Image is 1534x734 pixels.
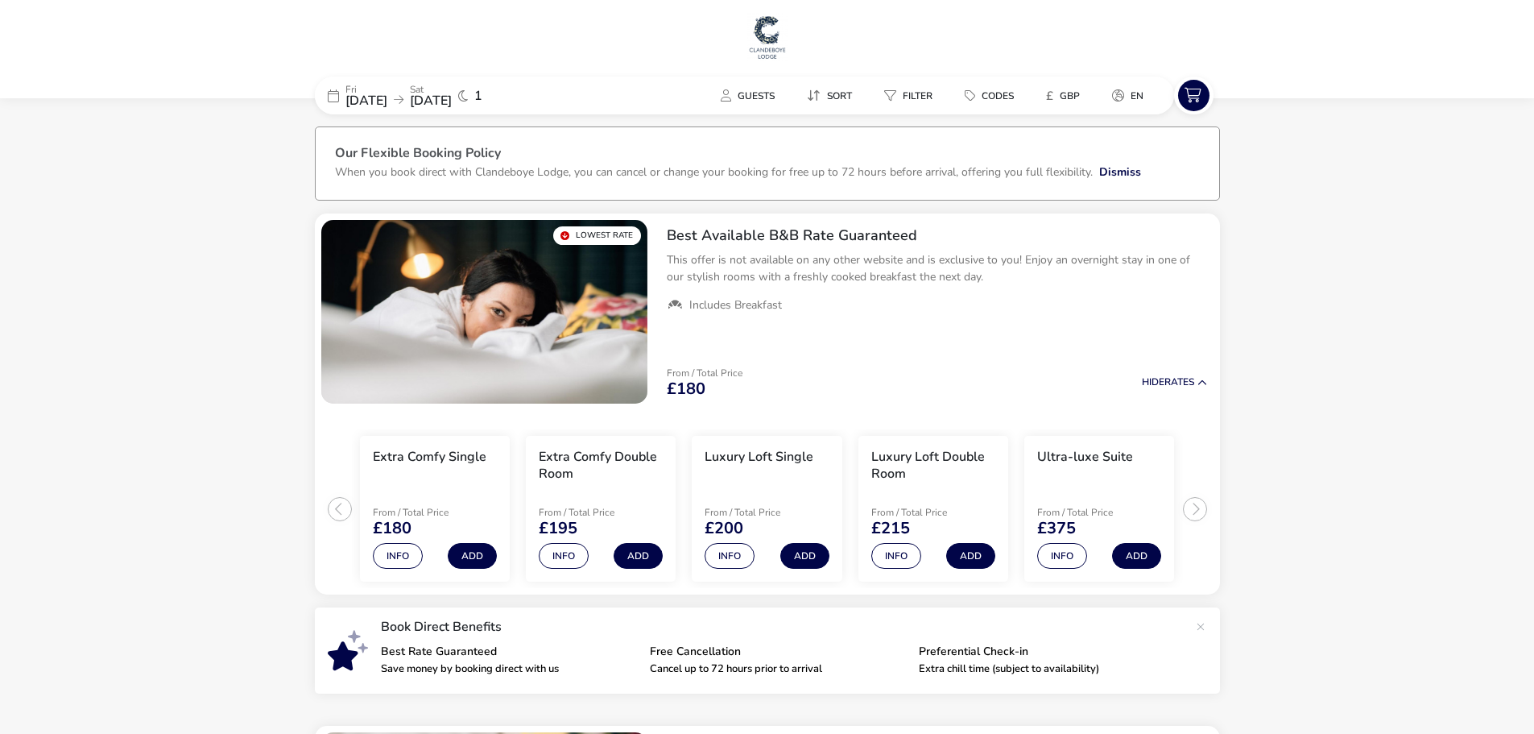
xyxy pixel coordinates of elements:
span: £180 [373,520,411,537]
p: Preferential Check-in [919,646,1175,657]
div: Lowest Rate [553,226,641,245]
img: Main Website [747,13,788,61]
button: Info [871,543,921,569]
button: Info [539,543,589,569]
span: £375 [1037,520,1076,537]
p: Cancel up to 72 hours prior to arrival [650,664,906,674]
naf-pibe-menu-bar-item: Guests [708,84,794,107]
swiper-slide: 1 / 1 [321,220,647,404]
p: From / Total Price [871,508,986,517]
span: £200 [705,520,743,537]
p: From / Total Price [705,508,819,517]
span: Sort [827,89,852,102]
p: Fri [345,85,387,94]
swiper-slide: 3 / 5 [684,429,850,589]
h3: Our Flexible Booking Policy [335,147,1200,164]
span: GBP [1060,89,1080,102]
button: Codes [952,84,1027,107]
p: Best Rate Guaranteed [381,646,637,657]
button: Add [946,543,995,569]
span: Includes Breakfast [689,298,782,313]
p: From / Total Price [667,368,742,378]
p: Free Cancellation [650,646,906,657]
button: Info [373,543,423,569]
p: Save money by booking direct with us [381,664,637,674]
p: Book Direct Benefits [381,620,1188,633]
span: Guests [738,89,775,102]
span: £195 [539,520,577,537]
span: £215 [871,520,910,537]
button: Filter [871,84,945,107]
p: Sat [410,85,452,94]
button: Info [1037,543,1087,569]
naf-pibe-menu-bar-item: Codes [952,84,1033,107]
button: Add [780,543,829,569]
div: Best Available B&B Rate GuaranteedThis offer is not available on any other website and is exclusi... [654,214,1220,326]
h3: Luxury Loft Double Room [871,449,995,483]
p: This offer is not available on any other website and is exclusive to you! Enjoy an overnight stay... [667,251,1207,285]
p: From / Total Price [1037,508,1152,517]
button: Add [448,543,497,569]
button: Add [614,543,663,569]
h2: Best Available B&B Rate Guaranteed [667,226,1207,245]
h3: Luxury Loft Single [705,449,813,466]
span: Filter [903,89,932,102]
naf-pibe-menu-bar-item: Filter [871,84,952,107]
button: Guests [708,84,788,107]
swiper-slide: 2 / 5 [518,429,684,589]
naf-pibe-menu-bar-item: Sort [794,84,871,107]
naf-pibe-menu-bar-item: en [1099,84,1163,107]
button: Add [1112,543,1161,569]
span: en [1131,89,1143,102]
span: [DATE] [410,92,452,110]
button: en [1099,84,1156,107]
button: £GBP [1033,84,1093,107]
span: [DATE] [345,92,387,110]
span: Codes [982,89,1014,102]
h3: Extra Comfy Double Room [539,449,663,483]
span: Hide [1142,375,1164,388]
naf-pibe-menu-bar-item: £GBP [1033,84,1099,107]
p: From / Total Price [373,508,487,517]
span: 1 [474,89,482,102]
button: Info [705,543,755,569]
swiper-slide: 4 / 5 [850,429,1016,589]
p: Extra chill time (subject to availability) [919,664,1175,674]
h3: Ultra-luxe Suite [1037,449,1133,466]
p: From / Total Price [539,508,653,517]
button: Dismiss [1099,164,1141,180]
h3: Extra Comfy Single [373,449,486,466]
span: £180 [667,381,705,397]
button: Sort [794,84,865,107]
div: Fri[DATE]Sat[DATE]1 [315,77,556,114]
swiper-slide: 1 / 5 [352,429,518,589]
button: HideRates [1142,377,1207,388]
p: When you book direct with Clandeboye Lodge, you can cancel or change your booking for free up to ... [335,164,1093,180]
swiper-slide: 5 / 5 [1016,429,1182,589]
i: £ [1046,88,1053,104]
